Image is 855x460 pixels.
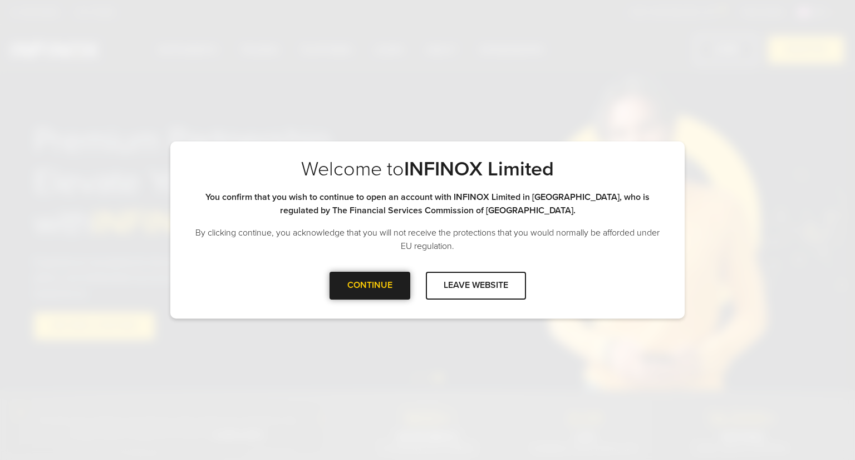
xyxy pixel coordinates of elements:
p: Welcome to [193,157,662,182]
div: LEAVE WEBSITE [426,272,526,299]
strong: You confirm that you wish to continue to open an account with INFINOX Limited in [GEOGRAPHIC_DATA... [205,192,650,216]
strong: INFINOX Limited [404,157,554,181]
p: By clicking continue, you acknowledge that you will not receive the protections that you would no... [193,226,662,253]
div: CONTINUE [330,272,410,299]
